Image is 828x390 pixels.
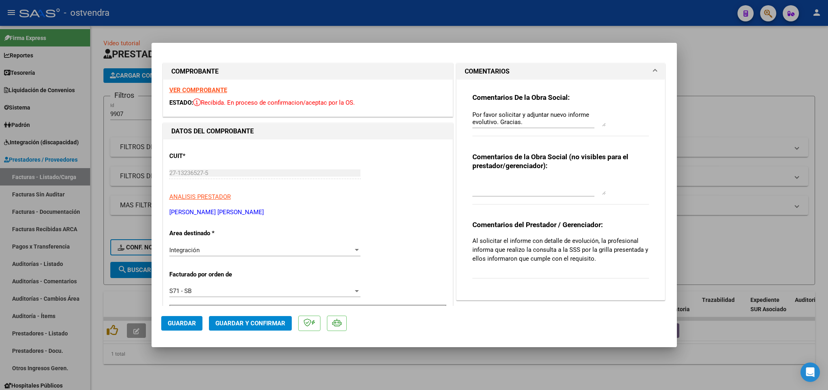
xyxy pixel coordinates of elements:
span: Integración [169,247,200,254]
span: Recibida. En proceso de confirmacion/aceptac por la OS. [193,99,355,106]
strong: Comentarios del Prestador / Gerenciador: [472,221,603,229]
div: COMENTARIOS [457,80,665,300]
span: Guardar y Confirmar [215,320,285,327]
strong: DATOS DEL COMPROBANTE [171,127,254,135]
p: Al solicitar el informe con detalle de evolución, la profesional informa que realizo la consulta ... [472,236,649,263]
span: Guardar [168,320,196,327]
span: S71 - SB [169,287,192,295]
strong: COMPROBANTE [171,67,219,75]
button: Guardar [161,316,202,331]
span: ANALISIS PRESTADOR [169,193,231,200]
div: Open Intercom Messenger [801,363,820,382]
a: VER COMPROBANTE [169,86,227,94]
p: Facturado por orden de [169,270,253,279]
mat-expansion-panel-header: COMENTARIOS [457,63,665,80]
span: ESTADO: [169,99,193,106]
p: [PERSON_NAME] [PERSON_NAME] [169,208,447,217]
button: Guardar y Confirmar [209,316,292,331]
strong: Comentarios De la Obra Social: [472,93,570,101]
p: CUIT [169,152,253,161]
h1: COMENTARIOS [465,67,510,76]
p: Area destinado * [169,229,253,238]
strong: Comentarios de la Obra Social (no visibles para el prestador/gerenciador): [472,153,628,170]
